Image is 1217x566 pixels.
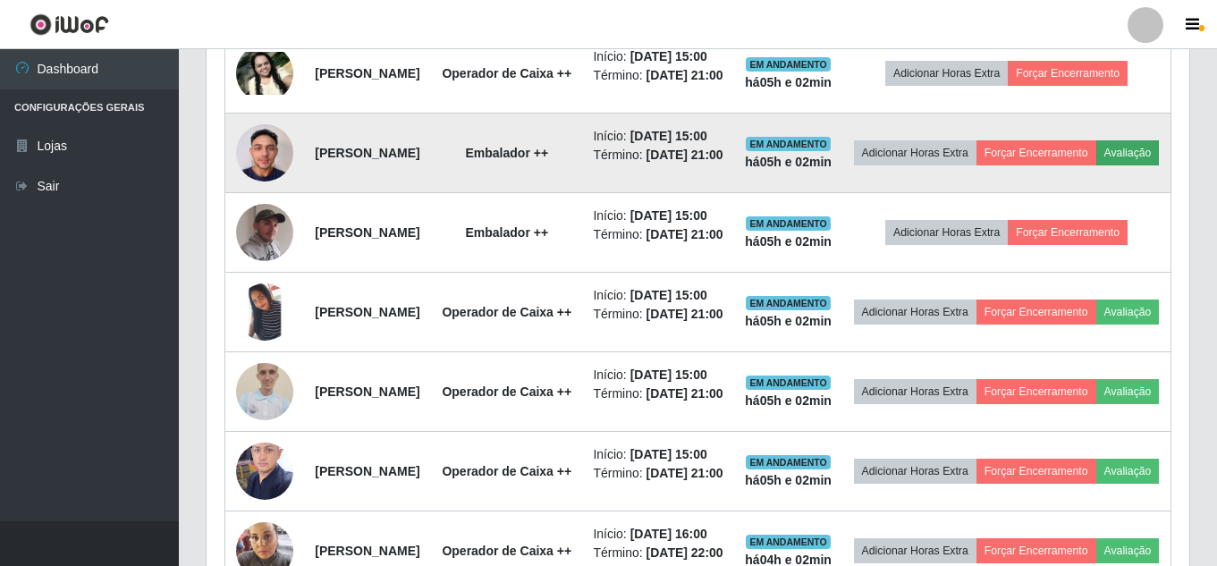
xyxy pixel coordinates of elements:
button: Adicionar Horas Extra [854,140,976,165]
strong: [PERSON_NAME] [315,146,419,160]
strong: [PERSON_NAME] [315,66,419,80]
strong: há 05 h e 02 min [745,473,832,487]
button: Adicionar Horas Extra [854,379,976,404]
strong: Embalador ++ [465,225,548,240]
strong: Operador de Caixa ++ [442,66,571,80]
button: Forçar Encerramento [976,459,1096,484]
li: Início: [593,127,723,146]
strong: [PERSON_NAME] [315,464,419,478]
strong: há 05 h e 02 min [745,314,832,328]
time: [DATE] 21:00 [647,148,723,162]
button: Forçar Encerramento [1008,220,1128,245]
button: Avaliação [1096,459,1160,484]
strong: [PERSON_NAME] [315,384,419,399]
time: [DATE] 15:00 [630,208,707,223]
button: Adicionar Horas Extra [854,538,976,563]
strong: [PERSON_NAME] [315,305,419,319]
time: [DATE] 15:00 [630,447,707,461]
strong: há 05 h e 02 min [745,393,832,408]
button: Adicionar Horas Extra [854,300,976,325]
time: [DATE] 15:00 [630,49,707,63]
strong: [PERSON_NAME] [315,544,419,558]
li: Término: [593,66,723,85]
strong: [PERSON_NAME] [315,225,419,240]
time: [DATE] 22:00 [647,545,723,560]
time: [DATE] 21:00 [647,307,723,321]
button: Avaliação [1096,140,1160,165]
time: [DATE] 21:00 [647,386,723,401]
strong: Operador de Caixa ++ [442,305,571,319]
img: 1754834692100.jpeg [236,114,293,190]
span: EM ANDAMENTO [746,376,831,390]
strong: há 05 h e 02 min [745,75,832,89]
button: Forçar Encerramento [976,140,1096,165]
img: 1672860829708.jpeg [236,433,293,509]
li: Início: [593,525,723,544]
strong: Operador de Caixa ++ [442,544,571,558]
button: Forçar Encerramento [976,538,1096,563]
span: EM ANDAMENTO [746,535,831,549]
li: Término: [593,384,723,403]
time: [DATE] 21:00 [647,227,723,241]
time: [DATE] 21:00 [647,68,723,82]
li: Término: [593,544,723,562]
span: EM ANDAMENTO [746,296,831,310]
strong: Embalador ++ [465,146,548,160]
span: EM ANDAMENTO [746,455,831,469]
button: Adicionar Horas Extra [854,459,976,484]
img: 1758561050319.jpeg [236,283,293,341]
img: CoreUI Logo [30,13,109,36]
time: [DATE] 15:00 [630,288,707,302]
img: 1754222281975.jpeg [236,197,293,268]
time: [DATE] 21:00 [647,466,723,480]
button: Adicionar Horas Extra [885,220,1008,245]
button: Adicionar Horas Extra [885,61,1008,86]
span: EM ANDAMENTO [746,57,831,72]
button: Avaliação [1096,379,1160,404]
li: Início: [593,47,723,66]
time: [DATE] 15:00 [630,367,707,382]
button: Avaliação [1096,538,1160,563]
strong: Operador de Caixa ++ [442,384,571,399]
strong: há 05 h e 02 min [745,155,832,169]
li: Início: [593,207,723,225]
li: Término: [593,146,723,165]
button: Forçar Encerramento [976,300,1096,325]
span: EM ANDAMENTO [746,216,831,231]
span: EM ANDAMENTO [746,137,831,151]
li: Início: [593,445,723,464]
li: Término: [593,225,723,244]
button: Avaliação [1096,300,1160,325]
li: Término: [593,305,723,324]
li: Início: [593,286,723,305]
button: Forçar Encerramento [976,379,1096,404]
time: [DATE] 16:00 [630,527,707,541]
img: 1754843308971.jpeg [236,52,293,95]
li: Término: [593,464,723,483]
li: Início: [593,366,723,384]
strong: há 05 h e 02 min [745,234,832,249]
strong: Operador de Caixa ++ [442,464,571,478]
img: 1672088363054.jpeg [236,353,293,430]
button: Forçar Encerramento [1008,61,1128,86]
time: [DATE] 15:00 [630,129,707,143]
